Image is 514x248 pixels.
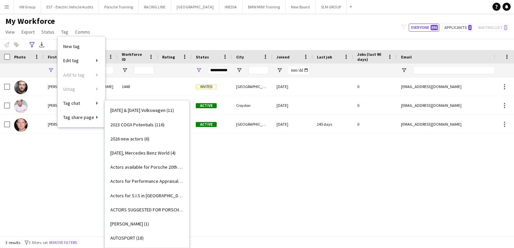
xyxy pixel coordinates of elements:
[409,24,439,32] button: Everyone896
[22,29,35,35] span: Export
[41,29,54,35] span: Status
[97,66,114,74] input: Last Name Filter Input
[401,54,412,59] span: Email
[14,81,28,94] img: Chris Hoskins
[401,67,407,73] button: Open Filter Menu
[442,24,473,32] button: Applicants3
[39,28,57,36] a: Status
[171,0,219,13] button: [GEOGRAPHIC_DATA]
[272,115,313,133] div: [DATE]
[44,77,81,96] div: [PERSON_NAME]
[139,0,171,13] button: RACING LINE
[99,0,139,13] button: Porsche Training
[272,77,313,96] div: [DATE]
[277,67,283,73] button: Open Filter Menu
[317,54,332,59] span: Last job
[61,29,68,35] span: Tag
[5,16,55,26] span: My Workforce
[196,84,217,89] span: Invited
[196,54,209,59] span: Status
[59,28,71,36] a: Tag
[118,77,158,96] div: 1448
[232,96,272,115] div: Croydon
[14,99,28,113] img: Chris Lane
[357,52,385,62] span: Jobs (last 90 days)
[272,96,313,115] div: [DATE]
[14,0,41,13] button: VW Group
[162,54,175,59] span: Rating
[196,67,202,73] button: Open Filter Menu
[236,67,242,73] button: Open Filter Menu
[248,66,268,74] input: City Filter Input
[431,25,438,30] span: 896
[72,28,93,36] a: Comms
[243,0,286,13] button: BMW MINI Training
[75,29,90,35] span: Comms
[48,54,68,59] span: First Name
[41,0,99,13] button: EST - Electric Vehicle Audits
[353,115,397,133] div: 0
[236,54,244,59] span: City
[38,41,46,49] app-action-btn: Export XLSX
[3,28,17,36] a: View
[353,77,397,96] div: 0
[219,0,243,13] button: IMEDIA
[44,96,81,115] div: [PERSON_NAME]
[286,0,316,13] button: New Board
[14,54,26,59] span: Photo
[316,0,347,13] button: SLM GROUP
[313,115,353,133] div: 245 days
[232,115,272,133] div: [GEOGRAPHIC_DATA]
[289,66,309,74] input: Joined Filter Input
[196,122,217,127] span: Active
[196,103,217,108] span: Active
[48,239,78,246] button: Remove filters
[29,240,48,245] span: 3 filters set
[122,52,146,62] span: Workforce ID
[28,41,36,49] app-action-btn: Advanced filters
[122,67,128,73] button: Open Filter Menu
[134,66,154,74] input: Workforce ID Filter Input
[118,96,158,115] div: 2023
[14,118,28,132] img: Christopher Nabb
[44,115,81,133] div: [PERSON_NAME]
[19,28,37,36] a: Export
[5,29,15,35] span: View
[468,25,472,30] span: 3
[48,67,54,73] button: Open Filter Menu
[277,54,290,59] span: Joined
[353,96,397,115] div: 0
[232,77,272,96] div: [GEOGRAPHIC_DATA]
